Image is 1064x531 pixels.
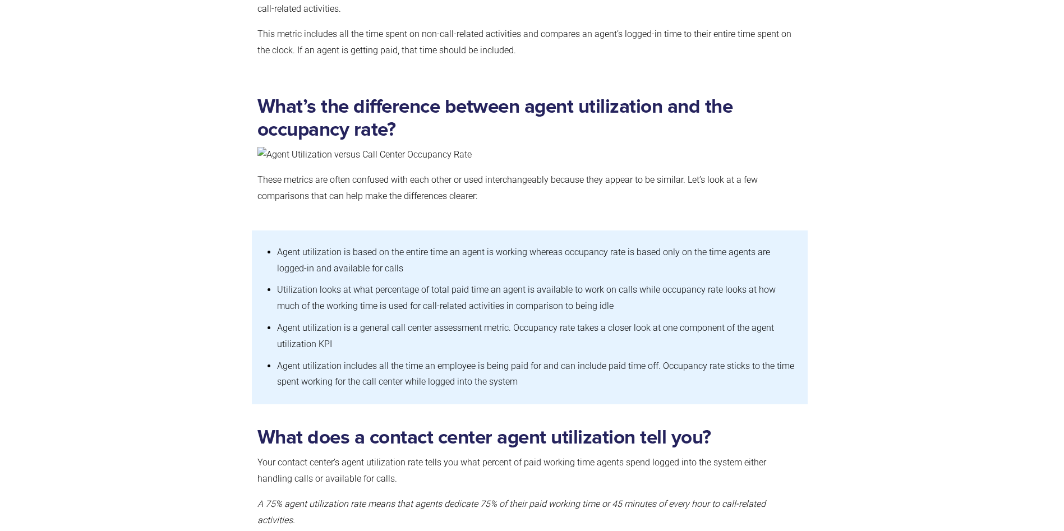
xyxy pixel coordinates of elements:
img: Agent Utilization versus Call Center Occupancy Rate [257,147,472,163]
li: Agent utilization includes all the time an employee is being paid for and can include paid time o... [277,355,797,394]
i: A 75% agent utilization rate means that agents dedicate 75% of their paid working time or 45 minu... [257,498,766,525]
li: Agent utilization is a general call center assessment metric. Occupancy rate takes a closer look ... [277,317,797,355]
h2: What’s the difference between agent utilization and the occupancy rate? [257,95,803,141]
p: These metrics are often confused with each other or used interchangeably because they appear to b... [257,172,803,205]
li: Agent utilization is based on the entire time an agent is working whereas occupancy rate is based... [277,242,797,280]
p: Your contact center’s agent utilization rate tells you what percent of paid working time agents s... [257,455,803,487]
h2: What does a contact center agent utilization tell you? [257,426,803,449]
li: Utilization looks at what percentage of total paid time an agent is available to work on calls wh... [277,279,797,317]
p: This metric includes all the time spent on non-call-related activities and compares an agent’s lo... [257,26,803,59]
